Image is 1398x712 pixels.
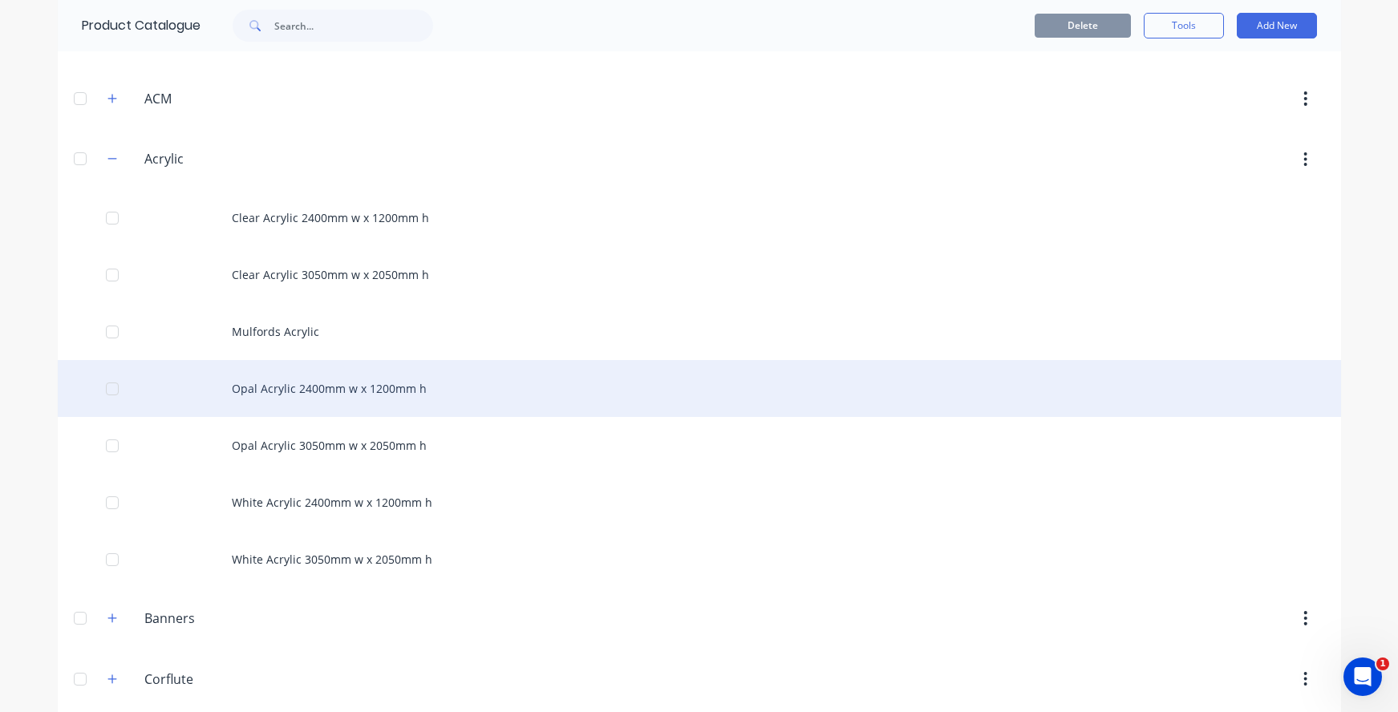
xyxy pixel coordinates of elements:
input: Enter category name [144,670,334,689]
button: Add New [1237,13,1317,38]
span: 1 [1376,657,1389,670]
div: White Acrylic 3050mm w x 2050mm h [58,531,1341,588]
input: Enter category name [144,609,334,628]
div: Clear Acrylic 2400mm w x 1200mm h [58,189,1341,246]
iframe: Intercom live chat [1343,657,1382,696]
div: White Acrylic 2400mm w x 1200mm h [58,474,1341,531]
button: Delete [1035,14,1131,38]
input: Enter category name [144,89,334,108]
input: Enter category name [144,149,334,168]
div: Opal Acrylic 2400mm w x 1200mm h [58,360,1341,417]
button: Tools [1144,13,1224,38]
div: Opal Acrylic 3050mm w x 2050mm h [58,417,1341,474]
div: Mulfords Acrylic [58,303,1341,360]
div: Clear Acrylic 3050mm w x 2050mm h [58,246,1341,303]
input: Search... [274,10,433,42]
